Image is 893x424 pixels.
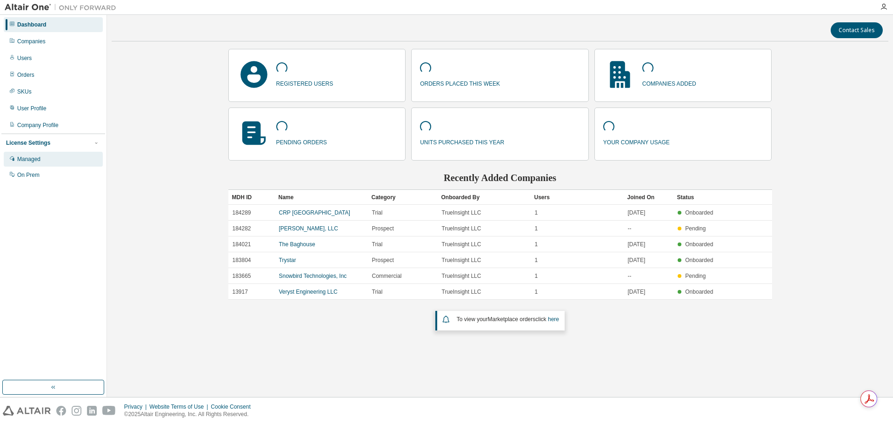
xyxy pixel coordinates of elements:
[535,209,538,216] span: 1
[628,288,646,296] span: [DATE]
[548,316,559,323] a: here
[17,71,34,79] div: Orders
[279,257,296,263] a: Trystar
[87,406,97,416] img: linkedin.svg
[642,77,696,88] p: companies added
[685,289,713,295] span: Onboarded
[276,136,327,147] p: pending orders
[124,403,149,411] div: Privacy
[17,38,46,45] div: Companies
[420,136,504,147] p: units purchased this year
[685,273,706,279] span: Pending
[442,241,481,248] span: TrueInsight LLC
[279,289,338,295] a: Veryst Engineering LLC
[279,241,315,248] a: The Baghouse
[457,316,559,323] span: To view your click
[628,225,632,232] span: --
[628,256,646,264] span: [DATE]
[233,209,251,216] span: 184289
[372,272,402,280] span: Commercial
[442,288,481,296] span: TrueInsight LLC
[535,256,538,264] span: 1
[56,406,66,416] img: facebook.svg
[603,136,670,147] p: your company usage
[372,256,394,264] span: Prospect
[17,21,47,28] div: Dashboard
[233,256,251,264] span: 183804
[685,257,713,263] span: Onboarded
[233,225,251,232] span: 184282
[211,403,256,411] div: Cookie Consent
[534,190,620,205] div: Users
[535,225,538,232] span: 1
[17,54,32,62] div: Users
[831,22,883,38] button: Contact Sales
[279,225,338,232] a: [PERSON_NAME], LLC
[535,241,538,248] span: 1
[124,411,256,418] p: © 2025 Altair Engineering, Inc. All Rights Reserved.
[628,241,646,248] span: [DATE]
[149,403,211,411] div: Website Terms of Use
[628,209,646,216] span: [DATE]
[442,272,481,280] span: TrueInsight LLC
[442,209,481,216] span: TrueInsight LLC
[372,241,383,248] span: Trial
[372,288,383,296] span: Trial
[17,171,40,179] div: On Prem
[279,273,347,279] a: Snowbird Technologies, Inc
[233,241,251,248] span: 184021
[628,272,632,280] span: --
[442,225,481,232] span: TrueInsight LLC
[535,288,538,296] span: 1
[685,225,706,232] span: Pending
[627,190,670,205] div: Joined On
[441,190,527,205] div: Onboarded By
[17,121,59,129] div: Company Profile
[372,225,394,232] span: Prospect
[5,3,121,12] img: Altair One
[535,272,538,280] span: 1
[279,190,364,205] div: Name
[685,241,713,248] span: Onboarded
[685,209,713,216] span: Onboarded
[232,190,271,205] div: MDH ID
[233,288,248,296] span: 13917
[488,316,536,323] em: Marketplace orders
[72,406,81,416] img: instagram.svg
[17,105,47,112] div: User Profile
[279,209,350,216] a: CRP [GEOGRAPHIC_DATA]
[228,172,772,184] h2: Recently Added Companies
[372,209,383,216] span: Trial
[102,406,116,416] img: youtube.svg
[442,256,481,264] span: TrueInsight LLC
[17,155,40,163] div: Managed
[3,406,51,416] img: altair_logo.svg
[420,77,500,88] p: orders placed this week
[372,190,434,205] div: Category
[17,88,32,95] div: SKUs
[276,77,333,88] p: registered users
[233,272,251,280] span: 183665
[6,139,50,147] div: License Settings
[677,190,716,205] div: Status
